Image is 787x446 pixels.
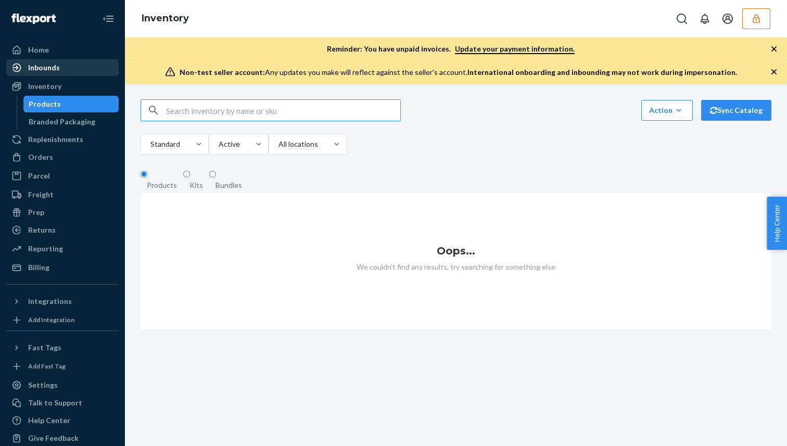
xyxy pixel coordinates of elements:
a: Orders [6,149,119,165]
div: Home [28,45,49,55]
div: Give Feedback [28,433,79,443]
div: Bundles [215,180,242,190]
div: Products [29,99,61,109]
a: Billing [6,259,119,276]
a: Replenishments [6,131,119,148]
div: Integrations [28,296,72,307]
a: Branded Packaging [23,113,119,130]
button: Help Center [767,197,787,250]
div: Replenishments [28,134,83,145]
span: Non-test seller account: [180,68,265,77]
div: Settings [28,380,58,390]
div: Action [649,105,685,116]
div: Orders [28,152,53,162]
a: Update your payment information. [455,44,575,54]
div: Billing [28,262,49,273]
input: All locations [277,139,278,149]
button: Close Navigation [98,8,119,29]
div: Inbounds [28,62,60,73]
a: Add Integration [6,314,119,326]
h1: Oops... [141,245,771,257]
input: Products [141,171,147,177]
button: Action [641,100,693,121]
button: Integrations [6,293,119,310]
div: Reporting [28,244,63,254]
button: Open notifications [694,8,715,29]
div: Products [147,180,177,190]
div: Branded Packaging [29,117,95,127]
a: Parcel [6,168,119,184]
div: Prep [28,207,44,218]
div: Parcel [28,171,50,181]
input: Active [218,139,219,149]
input: Bundles [209,171,216,177]
div: Freight [28,189,54,200]
a: Talk to Support [6,394,119,411]
button: Fast Tags [6,339,119,356]
a: Inventory [6,78,119,95]
button: Open Search Box [671,8,692,29]
div: Fast Tags [28,342,61,353]
button: Open account menu [717,8,738,29]
ol: breadcrumbs [133,4,197,34]
a: Inventory [142,12,189,24]
img: Flexport logo [11,14,56,24]
div: Add Fast Tag [28,362,66,371]
div: Any updates you make will reflect against the seller's account. [180,67,737,78]
div: Talk to Support [28,398,82,408]
a: Products [23,96,119,112]
a: Settings [6,377,119,393]
a: Add Fast Tag [6,360,119,373]
p: Reminder: You have unpaid invoices. [327,44,575,54]
button: Sync Catalog [701,100,771,121]
p: We couldn't find any results, try searching for something else [141,262,771,272]
input: Search inventory by name or sku [166,100,400,121]
div: Kits [189,180,203,190]
div: Add Integration [28,315,74,324]
input: Standard [149,139,150,149]
a: Help Center [6,412,119,429]
a: Home [6,42,119,58]
a: Prep [6,204,119,221]
a: Reporting [6,240,119,257]
a: Freight [6,186,119,203]
div: Inventory [28,81,61,92]
span: International onboarding and inbounding may not work during impersonation. [467,68,737,77]
div: Returns [28,225,56,235]
input: Kits [183,171,190,177]
div: Help Center [28,415,70,426]
a: Returns [6,222,119,238]
a: Inbounds [6,59,119,76]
